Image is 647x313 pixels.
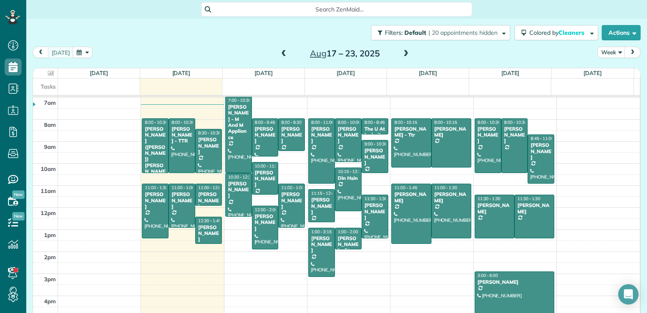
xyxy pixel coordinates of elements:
[311,229,332,235] span: 1:00 - 3:15
[254,126,276,144] div: [PERSON_NAME]
[434,120,457,125] span: 8:00 - 10:15
[44,121,56,128] span: 8am
[337,126,359,144] div: [PERSON_NAME]
[41,187,56,194] span: 11am
[172,70,191,76] a: [DATE]
[371,25,510,40] button: Filters: Default | 20 appointments hidden
[364,148,386,166] div: [PERSON_NAME]
[625,47,641,58] button: next
[171,185,194,190] span: 11:00 - 1:00
[41,165,56,172] span: 10am
[338,229,358,235] span: 1:00 - 2:00
[337,235,359,260] div: [PERSON_NAME] - Btn Systems
[618,284,639,305] div: Open Intercom Messenger
[33,47,49,58] button: prev
[44,254,56,260] span: 2pm
[311,120,334,125] span: 8:00 - 11:00
[281,120,301,125] span: 8:00 - 9:30
[254,170,276,188] div: [PERSON_NAME]
[429,29,498,36] span: | 20 appointments hidden
[144,191,166,210] div: [PERSON_NAME]
[198,185,224,190] span: 11:00 - 12:00
[531,136,553,141] span: 8:45 - 11:00
[394,120,417,125] span: 8:00 - 10:15
[338,120,361,125] span: 8:00 - 10:00
[310,48,326,59] span: Aug
[292,49,398,58] h2: 17 – 23, 2025
[171,126,193,144] div: [PERSON_NAME] - TTR
[478,120,500,125] span: 8:00 - 10:30
[198,224,219,243] div: [PERSON_NAME]
[311,235,332,254] div: [PERSON_NAME]
[404,29,427,36] span: Default
[171,191,193,210] div: [PERSON_NAME]
[228,98,251,103] span: 7:00 - 10:30
[477,202,512,215] div: [PERSON_NAME]
[228,181,249,199] div: [PERSON_NAME]
[338,169,363,174] span: 10:15 - 12:15
[255,120,275,125] span: 8:00 - 9:45
[364,126,386,138] div: The U At Ledroit
[198,130,221,136] span: 8:30 - 10:30
[478,273,498,278] span: 3:00 - 6:00
[12,212,25,221] span: New
[501,70,520,76] a: [DATE]
[504,126,525,144] div: [PERSON_NAME]
[228,104,249,140] div: [PERSON_NAME] - M And M Appliance
[44,276,56,282] span: 3pm
[281,191,302,210] div: [PERSON_NAME]
[311,197,332,215] div: [PERSON_NAME]
[198,218,221,224] span: 12:30 - 1:45
[281,126,302,144] div: [PERSON_NAME]
[311,190,337,196] span: 11:15 - 12:45
[41,210,56,216] span: 12pm
[477,126,499,144] div: [PERSON_NAME]
[530,142,552,160] div: [PERSON_NAME]
[337,70,355,76] a: [DATE]
[529,29,587,36] span: Colored by
[477,279,552,285] div: [PERSON_NAME]
[254,213,276,232] div: [PERSON_NAME]
[394,191,429,204] div: [PERSON_NAME]
[90,70,108,76] a: [DATE]
[255,207,278,212] span: 12:00 - 2:00
[602,25,641,40] button: Actions
[597,47,625,58] button: Week
[198,137,219,155] div: [PERSON_NAME]
[364,202,386,221] div: [PERSON_NAME]
[394,126,429,138] div: [PERSON_NAME] - Ttr
[12,190,25,199] span: New
[514,25,598,40] button: Colored byCleaners
[44,143,56,150] span: 9am
[517,196,540,201] span: 11:30 - 1:30
[311,126,332,144] div: [PERSON_NAME]
[254,70,273,76] a: [DATE]
[365,120,385,125] span: 8:00 - 8:45
[198,191,219,228] div: [PERSON_NAME] - [PERSON_NAME]
[559,29,586,36] span: Cleaners
[44,99,56,106] span: 7am
[171,120,194,125] span: 8:00 - 10:30
[144,126,166,181] div: [PERSON_NAME] ([PERSON_NAME]) [PERSON_NAME]
[478,196,500,201] span: 11:30 - 1:30
[385,29,403,36] span: Filters:
[365,141,387,147] span: 9:00 - 10:30
[367,25,510,40] a: Filters: Default | 20 appointments hidden
[145,120,168,125] span: 8:00 - 10:30
[255,163,280,169] span: 10:00 - 11:30
[41,83,56,90] span: Tasks
[44,298,56,305] span: 4pm
[517,202,552,215] div: [PERSON_NAME]
[365,196,387,201] span: 11:30 - 1:30
[434,126,469,138] div: [PERSON_NAME]
[337,175,359,181] div: Din Hsin
[48,47,74,58] button: [DATE]
[228,174,254,180] span: 10:30 - 12:30
[281,185,304,190] span: 11:00 - 1:00
[419,70,437,76] a: [DATE]
[583,70,602,76] a: [DATE]
[504,120,527,125] span: 8:00 - 10:30
[145,185,168,190] span: 11:00 - 1:30
[394,185,417,190] span: 11:00 - 1:45
[434,185,457,190] span: 11:00 - 1:30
